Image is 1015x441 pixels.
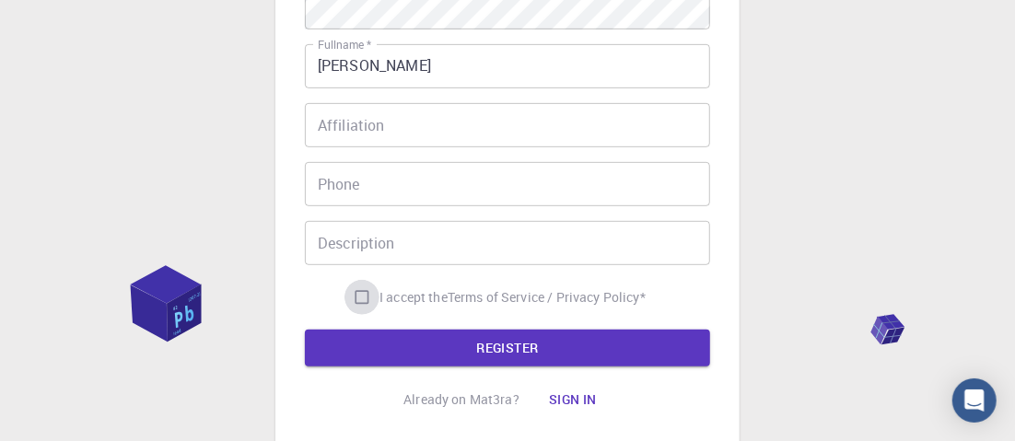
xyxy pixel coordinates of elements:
[318,37,371,52] label: Fullname
[379,288,448,307] span: I accept the
[952,378,997,423] div: Open Intercom Messenger
[403,390,519,409] p: Already on Mat3ra?
[305,330,710,366] button: REGISTER
[534,381,612,418] button: Sign in
[448,288,646,307] a: Terms of Service / Privacy Policy*
[448,288,646,307] p: Terms of Service / Privacy Policy *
